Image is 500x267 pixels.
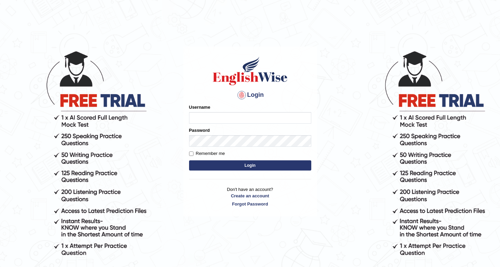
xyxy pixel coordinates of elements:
img: Logo of English Wise sign in for intelligent practice with AI [211,56,289,86]
label: Username [189,104,210,110]
label: Password [189,127,210,133]
input: Remember me [189,152,193,156]
label: Remember me [189,150,225,157]
p: Don't have an account? [189,186,311,207]
a: Create an account [189,193,311,199]
a: Forgot Password [189,201,311,207]
h4: Login [189,90,311,101]
button: Login [189,160,311,171]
